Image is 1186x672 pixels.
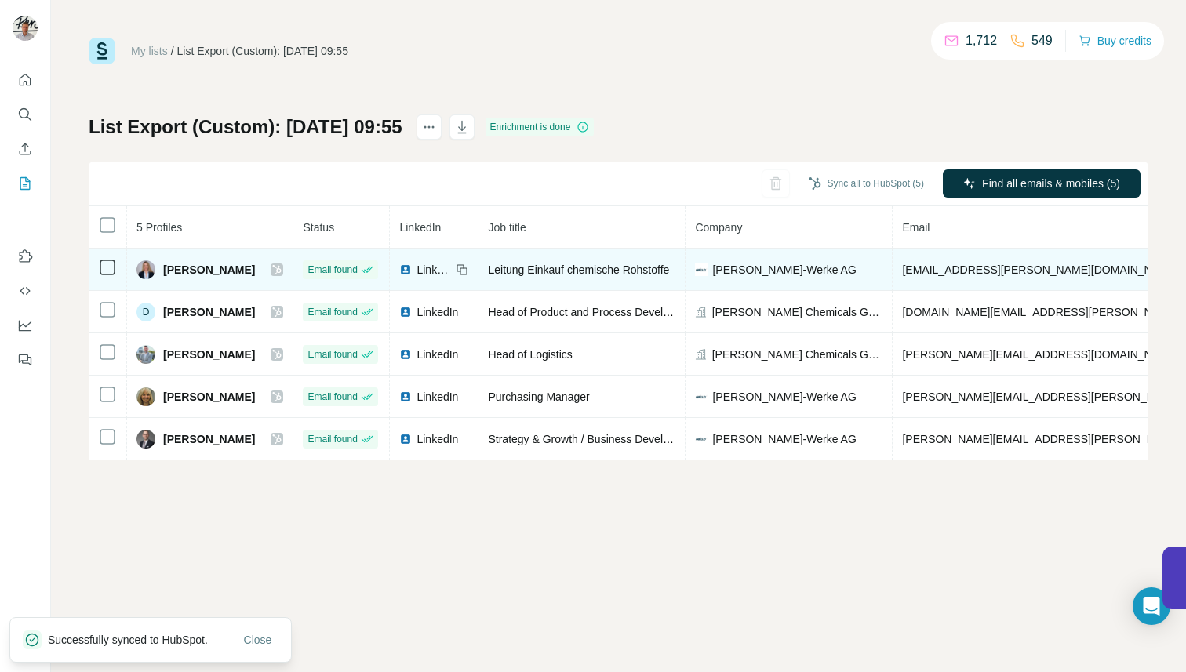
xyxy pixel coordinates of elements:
img: LinkedIn logo [399,263,412,276]
span: [EMAIL_ADDRESS][PERSON_NAME][DOMAIN_NAME] [902,263,1178,276]
span: Company [695,221,742,234]
img: company-logo [695,390,708,403]
img: company-logo [695,433,708,445]
span: Purchasing Manager [488,390,589,403]
span: Head of Logistics [488,348,572,361]
button: Find all emails & mobiles (5) [943,169,1141,198]
img: Avatar [136,387,155,406]
button: Feedback [13,346,38,374]
img: company-logo [695,263,708,276]
img: Surfe Logo [89,38,115,64]
span: Email found [307,263,357,277]
span: Status [303,221,334,234]
a: My lists [131,45,168,57]
p: 1,712 [966,31,997,50]
p: Successfully synced to HubSpot. [48,632,220,648]
span: Email found [307,305,357,319]
button: My lists [13,169,38,198]
span: Email found [307,432,357,446]
button: Sync all to HubSpot (5) [798,172,935,195]
span: LinkedIn [417,262,451,278]
span: LinkedIn [417,347,458,362]
button: Use Surfe on LinkedIn [13,242,38,271]
button: actions [417,114,442,140]
span: Email found [307,390,357,404]
span: [PERSON_NAME] Chemicals GmbH [712,304,883,320]
span: Email found [307,347,357,361]
button: Use Surfe API [13,277,38,305]
span: Head of Product and Process Development [488,306,699,318]
img: LinkedIn logo [399,433,412,445]
img: LinkedIn logo [399,390,412,403]
div: D [136,303,155,321]
span: LinkedIn [417,304,458,320]
button: Quick start [13,66,38,94]
span: LinkedIn [417,431,458,447]
img: Avatar [136,345,155,364]
span: LinkedIn [399,221,441,234]
span: Strategy & Growth / Business Development Manager [488,433,745,445]
span: Close [244,632,272,648]
span: 5 Profiles [136,221,182,234]
button: Close [233,626,283,654]
span: Leitung Einkauf chemische Rohstoffe [488,263,669,276]
span: [PERSON_NAME] [163,431,255,447]
img: LinkedIn logo [399,306,412,318]
span: Email [902,221,930,234]
button: Enrich CSV [13,135,38,163]
span: [PERSON_NAME]-Werke AG [712,431,856,447]
span: [PERSON_NAME]-Werke AG [712,262,856,278]
img: Avatar [136,260,155,279]
div: Open Intercom Messenger [1133,587,1170,625]
li: / [171,43,174,59]
span: [PERSON_NAME] [163,262,255,278]
div: List Export (Custom): [DATE] 09:55 [177,43,348,59]
span: Find all emails & mobiles (5) [982,176,1120,191]
img: Avatar [136,430,155,449]
img: Avatar [13,16,38,41]
p: 549 [1031,31,1053,50]
button: Dashboard [13,311,38,340]
div: Enrichment is done [486,118,595,136]
h1: List Export (Custom): [DATE] 09:55 [89,114,402,140]
button: Buy credits [1079,30,1151,52]
span: [PERSON_NAME] [163,389,255,405]
span: LinkedIn [417,389,458,405]
span: [PERSON_NAME] [163,347,255,362]
span: [PERSON_NAME]-Werke AG [712,389,856,405]
img: LinkedIn logo [399,348,412,361]
button: Search [13,100,38,129]
span: Job title [488,221,526,234]
span: [PERSON_NAME][EMAIL_ADDRESS][DOMAIN_NAME] [902,348,1178,361]
span: [PERSON_NAME] Chemicals GmbH [712,347,883,362]
span: [PERSON_NAME] [163,304,255,320]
